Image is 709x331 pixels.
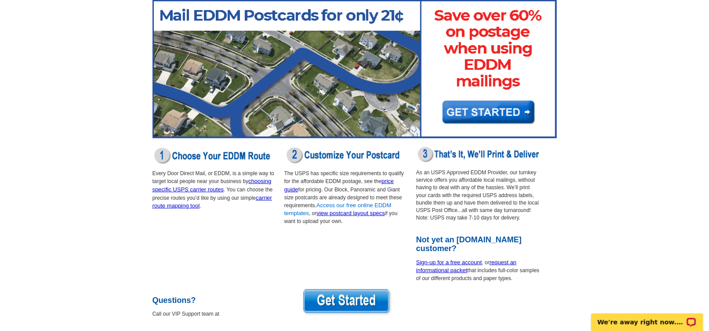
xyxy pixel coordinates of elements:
a: Sign-up for a free account [416,259,482,266]
img: eddm-get-started-button.png [302,288,393,316]
p: The USPS has specific size requirements to qualify for the affordable EDDM postage, see the for p... [284,170,410,225]
h2: Not yet an [DOMAIN_NAME] customer? [416,236,542,253]
img: eddm-customize-postcard.png [284,146,404,165]
a: Access our free online EDDM templates [284,202,392,217]
p: Call our VIP Support team at [153,310,278,318]
a: price guide [284,178,394,193]
a: view postcard layout specs [316,210,385,216]
iframe: LiveChat chat widget [585,303,709,331]
a: carrier route mapping tool [153,194,272,209]
a: choosing specific USPS carrier routes [153,178,272,193]
img: eddm-choose-route.png [153,146,272,165]
p: Every Door Direct Mail, or EDDM, is a simple way to target local people near your business by . Y... [153,170,278,210]
img: eddm-print-deliver.png [416,146,542,164]
p: , or that includes full-color samples of our different products and paper types. [416,259,542,282]
p: As an USPS Approved EDDM Provider, our turnkey service offers you affordable local mailings, with... [416,169,542,222]
h2: Questions? [153,296,278,305]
